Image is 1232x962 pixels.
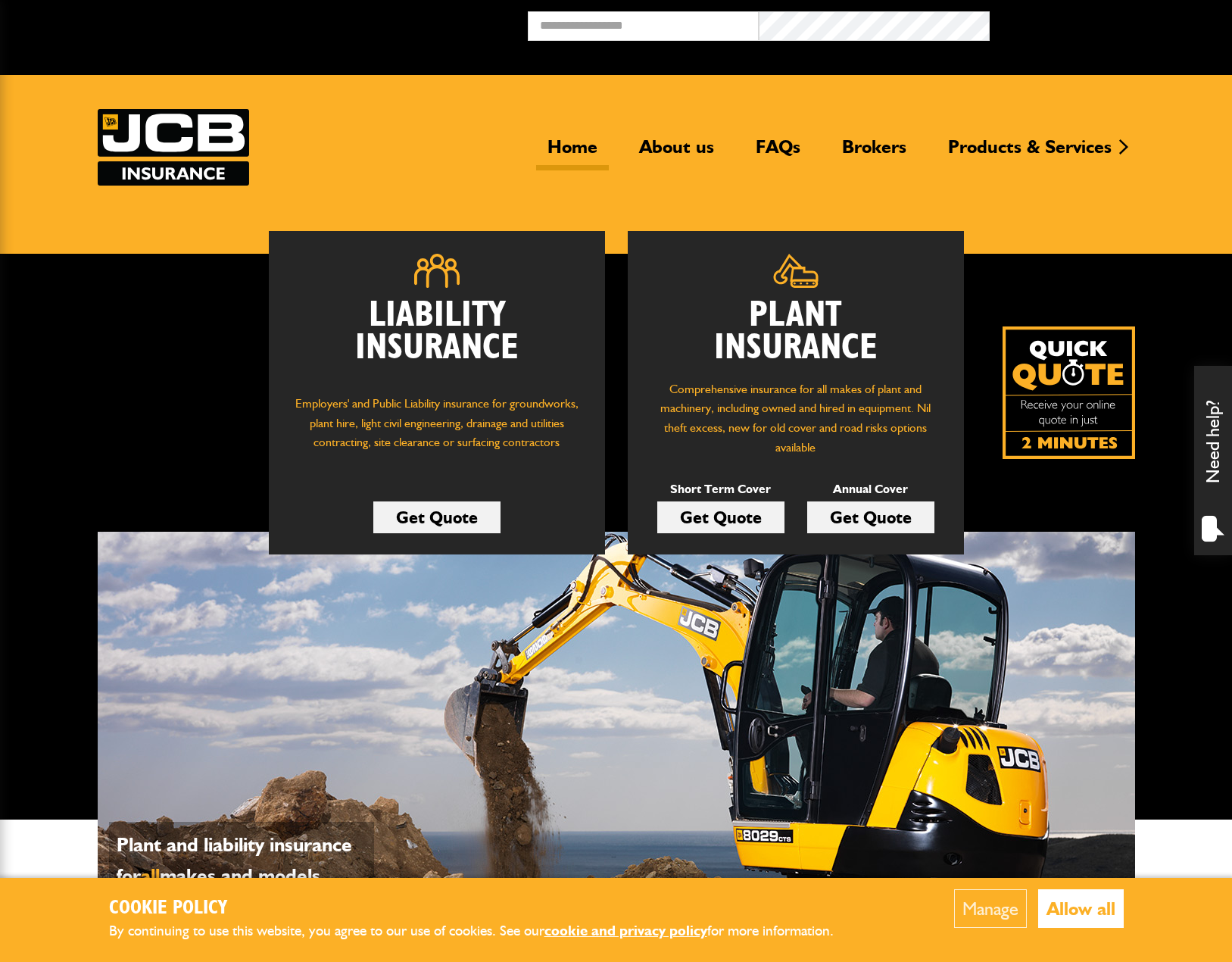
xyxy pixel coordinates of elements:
[109,920,859,943] p: By continuing to use this website, you agree to our use of cookies. See our for more information.
[1003,326,1135,459] img: Quick Quote
[373,501,501,533] a: Get Quote
[657,501,784,533] a: Get Quote
[1038,889,1124,928] button: Allow all
[807,501,934,533] a: Get Quote
[98,109,249,186] img: JCB Insurance Services logo
[292,299,582,379] h2: Liability Insurance
[954,889,1027,928] button: Manage
[650,379,941,457] p: Comprehensive insurance for all makes of plant and machinery, including owned and hired in equipm...
[744,136,812,170] a: FAQs
[1003,326,1135,459] a: Get your insurance quote isn just 2-minutes
[98,109,249,186] a: JCB Insurance Services
[650,299,941,364] h2: Plant Insurance
[628,136,725,170] a: About us
[831,136,918,170] a: Brokers
[807,479,934,499] p: Annual Cover
[990,11,1221,35] button: Broker Login
[937,136,1123,170] a: Products & Services
[544,922,707,939] a: cookie and privacy policy
[536,136,609,170] a: Home
[117,829,366,892] p: Plant and liability insurance for makes and models...
[657,479,784,499] p: Short Term Cover
[109,897,859,920] h2: Cookie Policy
[1194,366,1232,555] div: Need help?
[141,864,160,888] span: all
[292,394,582,467] p: Employers' and Public Liability insurance for groundworks, plant hire, light civil engineering, d...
